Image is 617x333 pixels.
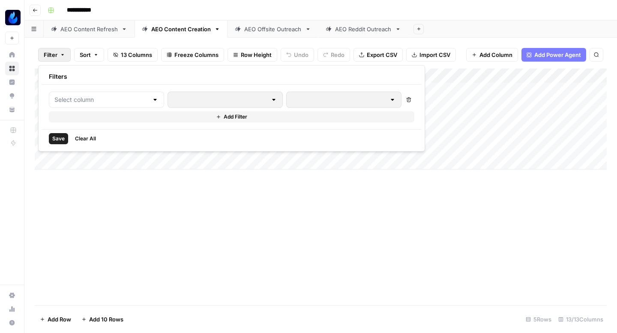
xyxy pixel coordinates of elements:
[5,7,19,28] button: Workspace: AgentFire Content
[42,69,421,85] div: Filters
[419,51,450,59] span: Import CSV
[75,135,96,143] span: Clear All
[72,133,99,144] button: Clear All
[281,48,314,62] button: Undo
[44,21,135,38] a: AEO Content Refresh
[5,316,19,330] button: Help + Support
[174,51,219,59] span: Freeze Columns
[406,48,456,62] button: Import CSV
[151,25,211,33] div: AEO Content Creation
[317,48,350,62] button: Redo
[35,312,76,326] button: Add Row
[38,48,71,62] button: Filter
[331,51,344,59] span: Redo
[224,113,247,121] span: Add Filter
[60,25,118,33] div: AEO Content Refresh
[466,48,518,62] button: Add Column
[5,75,19,89] a: Insights
[161,48,224,62] button: Freeze Columns
[44,51,57,59] span: Filter
[521,48,586,62] button: Add Power Agent
[555,312,607,326] div: 13/13 Columns
[74,48,104,62] button: Sort
[228,48,277,62] button: Row Height
[294,51,308,59] span: Undo
[244,25,302,33] div: AEO Offsite Outreach
[5,10,21,25] img: AgentFire Content Logo
[241,51,272,59] span: Row Height
[353,48,403,62] button: Export CSV
[522,312,555,326] div: 5 Rows
[228,21,318,38] a: AEO Offsite Outreach
[367,51,397,59] span: Export CSV
[80,51,91,59] span: Sort
[49,111,414,122] button: Add Filter
[76,312,129,326] button: Add 10 Rows
[479,51,512,59] span: Add Column
[89,315,123,324] span: Add 10 Rows
[5,288,19,302] a: Settings
[49,133,68,144] button: Save
[335,25,392,33] div: AEO Reddit Outreach
[108,48,158,62] button: 13 Columns
[5,48,19,62] a: Home
[38,65,425,152] div: Filter
[52,135,65,143] span: Save
[54,95,148,104] input: Select column
[318,21,408,38] a: AEO Reddit Outreach
[48,315,71,324] span: Add Row
[5,89,19,103] a: Opportunities
[135,21,228,38] a: AEO Content Creation
[121,51,152,59] span: 13 Columns
[5,103,19,116] a: Your Data
[5,62,19,75] a: Browse
[5,302,19,316] a: Usage
[534,51,581,59] span: Add Power Agent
